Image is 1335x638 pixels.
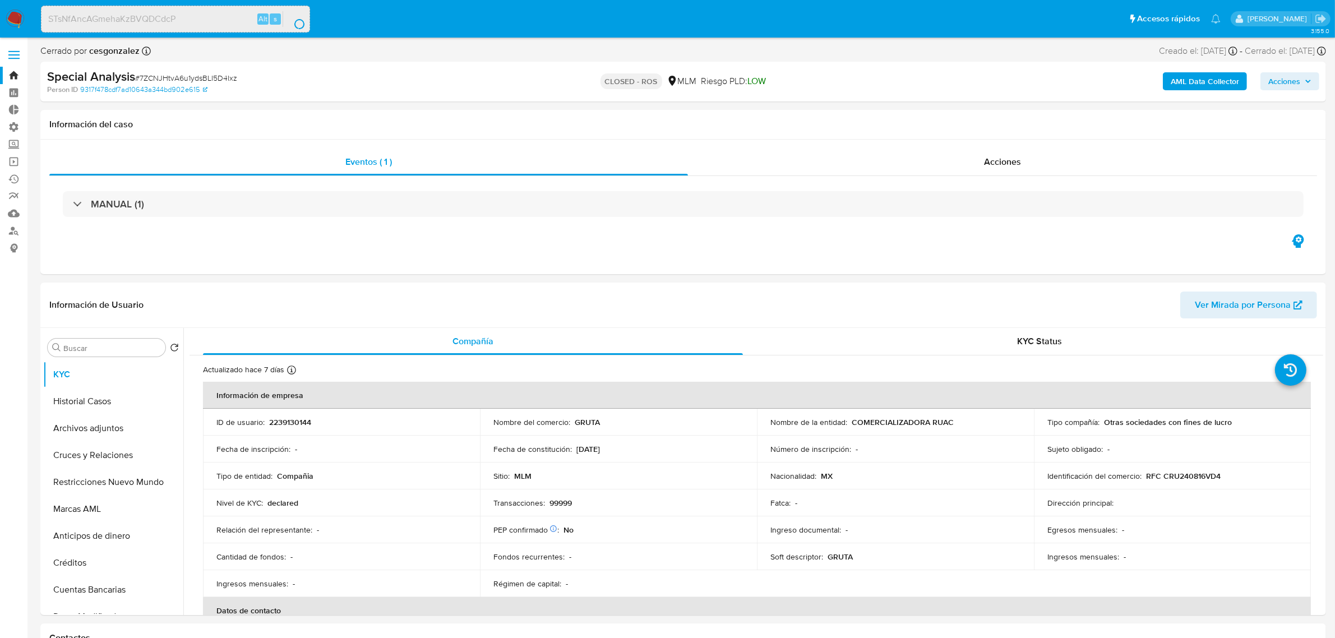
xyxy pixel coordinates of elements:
[63,343,161,353] input: Buscar
[91,198,144,210] h3: MANUAL (1)
[41,12,310,26] input: Buscar usuario o caso...
[43,523,183,549] button: Anticipos de dinero
[770,471,816,481] p: Nacionalidad :
[1047,525,1117,535] p: Egresos mensuales :
[1047,471,1142,481] p: Identificación del comercio :
[216,579,288,589] p: Ingresos mensuales :
[493,552,565,562] p: Fondos recurrentes :
[1240,45,1242,57] span: -
[846,525,848,535] p: -
[43,496,183,523] button: Marcas AML
[1124,552,1126,562] p: -
[493,525,559,535] p: PEP confirmado :
[701,75,766,87] span: Riesgo PLD:
[203,597,1311,624] th: Datos de contacto
[1107,444,1110,454] p: -
[49,299,144,311] h1: Información de Usuario
[1260,72,1319,90] button: Acciones
[493,498,545,508] p: Transacciones :
[40,45,140,57] span: Cerrado por
[795,498,797,508] p: -
[770,444,851,454] p: Número de inscripción :
[566,579,568,589] p: -
[43,388,183,415] button: Historial Casos
[87,44,140,57] b: cesgonzalez
[43,442,183,469] button: Cruces y Relaciones
[452,335,493,348] span: Compañía
[317,525,319,535] p: -
[493,471,510,481] p: Sitio :
[600,73,662,89] p: CLOSED - ROS
[828,552,853,562] p: GRUTA
[216,525,312,535] p: Relación del representante :
[1104,417,1232,427] p: Otras sociedades con fines de lucro
[1315,13,1327,25] a: Salir
[1122,525,1124,535] p: -
[770,417,847,427] p: Nombre de la entidad :
[43,549,183,576] button: Créditos
[1248,13,1311,24] p: daniela.lagunesrodriguez@mercadolibre.com.mx
[1047,498,1114,508] p: Dirección principal :
[216,417,265,427] p: ID de usuario :
[1171,72,1239,90] b: AML Data Collector
[1047,444,1103,454] p: Sujeto obligado :
[290,552,293,562] p: -
[135,72,237,84] span: # 7ZCNJHtvA6u1ydsBLI5D4Ixz
[1047,552,1119,562] p: Ingresos mensuales :
[258,13,267,24] span: Alt
[274,13,277,24] span: s
[80,85,207,95] a: 9317f478cdf7ad10643a344bd902e615
[667,75,697,87] div: MLM
[1137,13,1200,25] span: Accesos rápidos
[277,471,313,481] p: Compañia
[43,415,183,442] button: Archivos adjuntos
[575,417,600,427] p: GRUTA
[345,155,392,168] span: Eventos ( 1 )
[770,525,841,535] p: Ingreso documental :
[203,364,284,375] p: Actualizado hace 7 días
[1163,72,1247,90] button: AML Data Collector
[1146,471,1221,481] p: RFC CRU240816VD4
[43,603,183,630] button: Datos Modificados
[856,444,858,454] p: -
[43,361,183,388] button: KYC
[493,579,561,589] p: Régimen de capital :
[47,85,78,95] b: Person ID
[514,471,532,481] p: MLM
[170,343,179,355] button: Volver al orden por defecto
[216,498,263,508] p: Nivel de KYC :
[1195,292,1291,318] span: Ver Mirada por Persona
[216,471,272,481] p: Tipo de entidad :
[283,11,306,27] button: search-icon
[1268,72,1300,90] span: Acciones
[984,155,1021,168] span: Acciones
[293,579,295,589] p: -
[43,576,183,603] button: Cuentas Bancarias
[49,119,1317,130] h1: Información del caso
[63,191,1304,217] div: MANUAL (1)
[569,552,571,562] p: -
[563,525,574,535] p: No
[770,498,791,508] p: Fatca :
[852,417,954,427] p: COMERCIALIZADORA RUAC
[770,552,823,562] p: Soft descriptor :
[576,444,600,454] p: [DATE]
[295,444,297,454] p: -
[216,444,290,454] p: Fecha de inscripción :
[203,382,1311,409] th: Información de empresa
[1159,45,1237,57] div: Creado el: [DATE]
[1018,335,1063,348] span: KYC Status
[493,444,572,454] p: Fecha de constitución :
[43,469,183,496] button: Restricciones Nuevo Mundo
[549,498,572,508] p: 99999
[821,471,833,481] p: MX
[52,343,61,352] button: Buscar
[216,552,286,562] p: Cantidad de fondos :
[1047,417,1100,427] p: Tipo compañía :
[1245,45,1326,57] div: Cerrado el: [DATE]
[1180,292,1317,318] button: Ver Mirada por Persona
[269,417,311,427] p: 2239130144
[493,417,570,427] p: Nombre del comercio :
[1211,14,1221,24] a: Notificaciones
[267,498,298,508] p: declared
